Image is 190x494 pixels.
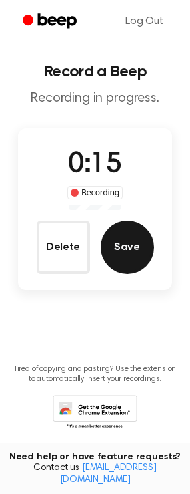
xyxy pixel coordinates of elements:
[101,221,154,274] button: Save Audio Record
[60,463,157,485] a: [EMAIL_ADDRESS][DOMAIN_NAME]
[112,5,177,37] a: Log Out
[8,463,182,486] span: Contact us
[67,186,123,199] div: Recording
[11,90,179,107] p: Recording in progress.
[68,151,121,179] span: 0:15
[37,221,90,274] button: Delete Audio Record
[11,364,179,384] p: Tired of copying and pasting? Use the extension to automatically insert your recordings.
[11,64,179,80] h1: Record a Beep
[13,9,89,35] a: Beep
